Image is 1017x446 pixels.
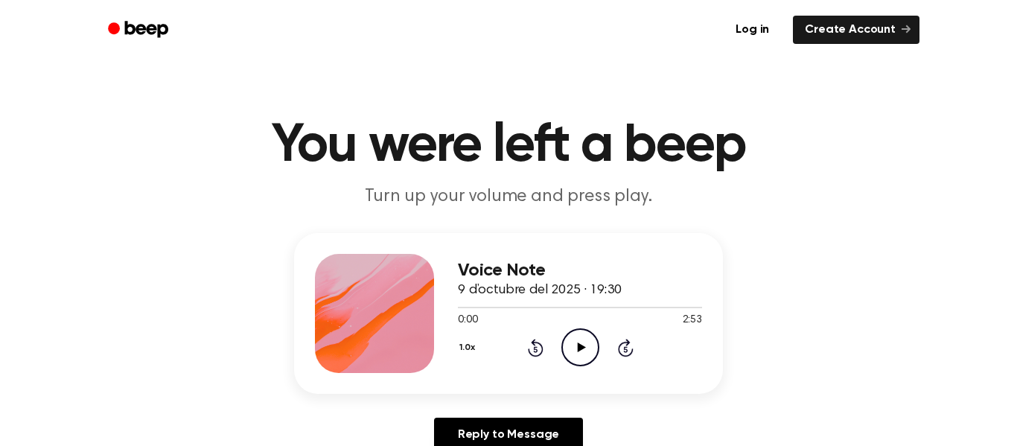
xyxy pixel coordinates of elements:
h3: Voice Note [458,261,702,281]
a: Log in [721,13,784,47]
p: Turn up your volume and press play. [223,185,794,209]
a: Beep [98,16,182,45]
span: 9 d’octubre del 2025 · 19:30 [458,284,622,297]
button: 1.0x [458,335,480,360]
a: Create Account [793,16,919,44]
span: 0:00 [458,313,477,328]
h1: You were left a beep [127,119,890,173]
span: 2:53 [683,313,702,328]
